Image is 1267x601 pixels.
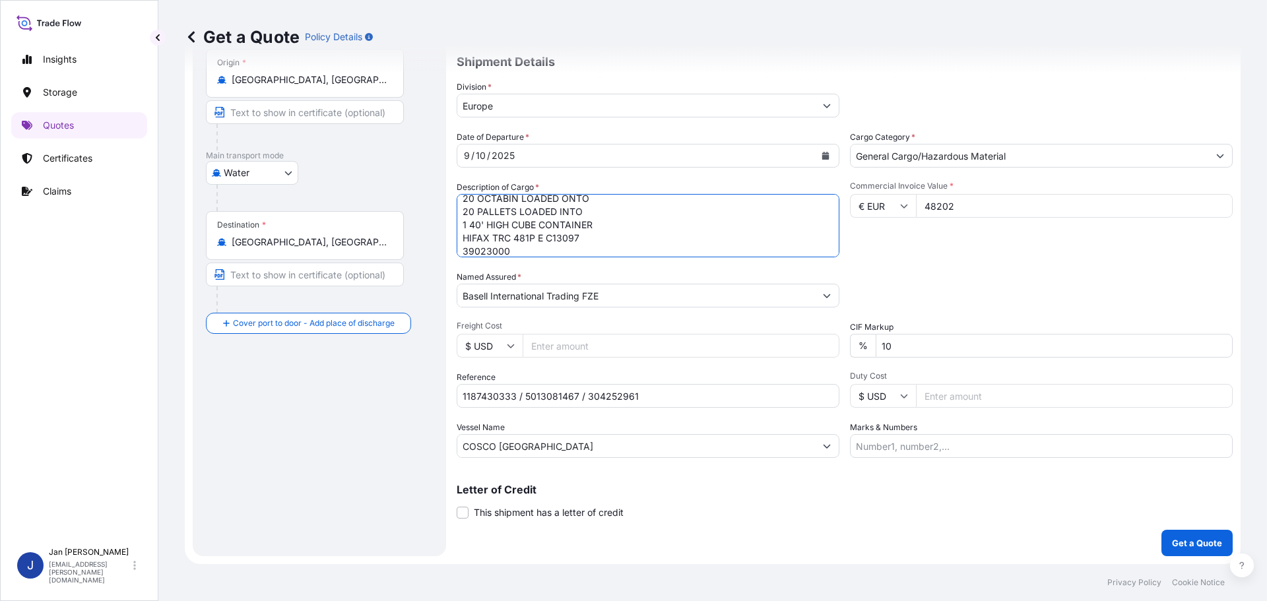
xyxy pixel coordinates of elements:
input: Origin [232,73,387,86]
input: Enter amount [523,334,839,358]
p: Certificates [43,152,92,165]
label: Reference [457,371,496,384]
button: Get a Quote [1161,530,1233,556]
input: Type amount [916,194,1233,218]
span: Date of Departure [457,131,529,144]
div: % [850,334,876,358]
a: Storage [11,79,147,106]
div: / [471,148,474,164]
label: Division [457,80,492,94]
span: Cover port to door - Add place of discharge [233,317,395,330]
a: Cookie Notice [1172,577,1225,588]
input: Your internal reference [457,384,839,408]
span: J [27,559,34,572]
input: Type to search division [457,94,815,117]
label: Named Assured [457,270,521,284]
p: Quotes [43,119,74,132]
a: Insights [11,46,147,73]
textarea: POLYPROPYLENE 409 BAGS LOADED ONTO 8 PALLETS LOADED INTO 1 20' CONTAINER(S) HOSTACOM TRC 481P E C... [457,194,839,257]
a: Claims [11,178,147,205]
p: Get a Quote [185,26,300,47]
button: Show suggestions [815,94,839,117]
p: Insights [43,53,77,66]
span: Freight Cost [457,321,839,331]
button: Cover port to door - Add place of discharge [206,313,411,334]
input: Text to appear on certificate [206,263,404,286]
a: Certificates [11,145,147,172]
span: Duty Cost [850,371,1233,381]
span: Commercial Invoice Value [850,181,1233,191]
input: Select a commodity type [851,144,1208,168]
p: Get a Quote [1172,536,1222,550]
a: Quotes [11,112,147,139]
button: Show suggestions [815,434,839,458]
button: Calendar [815,145,836,166]
input: Text to appear on certificate [206,100,404,124]
button: Show suggestions [1208,144,1232,168]
p: Letter of Credit [457,484,1233,495]
label: Vessel Name [457,421,505,434]
p: Storage [43,86,77,99]
label: Description of Cargo [457,181,539,194]
p: Jan [PERSON_NAME] [49,547,131,557]
p: Policy Details [305,30,362,44]
a: Privacy Policy [1107,577,1161,588]
div: year, [490,148,516,164]
p: Claims [43,185,71,198]
input: Full name [457,284,815,307]
p: Main transport mode [206,150,433,161]
div: / [487,148,490,164]
button: Select transport [206,161,298,185]
button: Show suggestions [815,284,839,307]
input: Type to search vessel name or IMO [457,434,815,458]
div: month, [463,148,471,164]
span: This shipment has a letter of credit [474,506,624,519]
div: day, [474,148,487,164]
input: Enter percentage [876,334,1233,358]
div: Destination [217,220,266,230]
span: Water [224,166,249,179]
label: Cargo Category [850,131,915,144]
input: Number1, number2,... [850,434,1233,458]
p: [EMAIL_ADDRESS][PERSON_NAME][DOMAIN_NAME] [49,560,131,584]
input: Destination [232,236,387,249]
input: Enter amount [916,384,1233,408]
label: CIF Markup [850,321,893,334]
label: Marks & Numbers [850,421,917,434]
